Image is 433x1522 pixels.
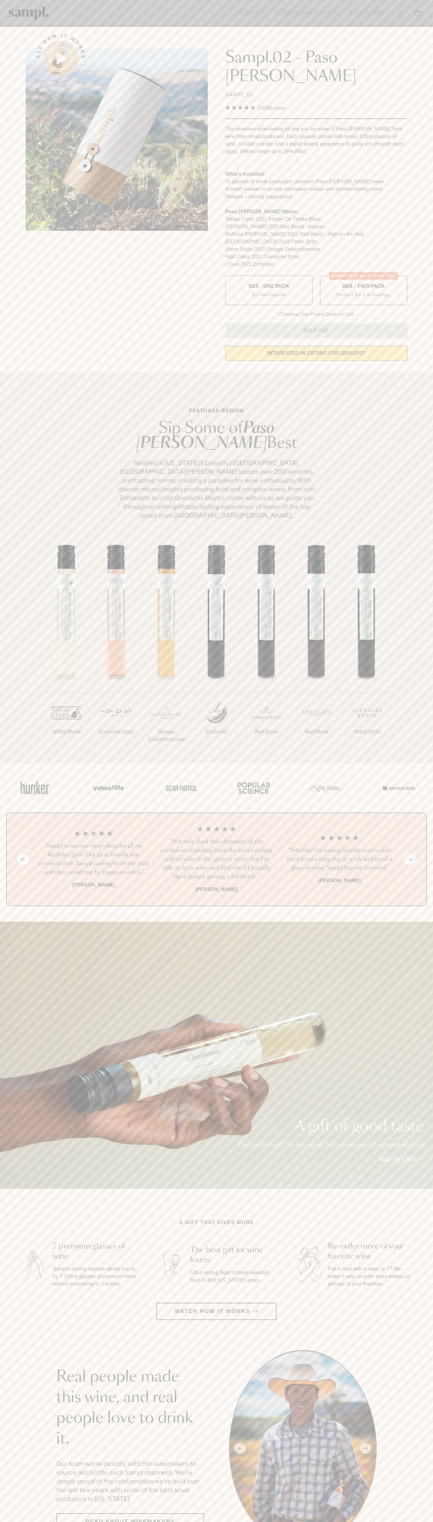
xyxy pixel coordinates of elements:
[225,125,407,155] div: This premium wine-tasting kit lets you try some of Paso [PERSON_NAME]' best wine from small produ...
[248,283,290,290] span: $55 - One Pack
[379,1155,424,1164] a: Add to cart
[258,105,267,111] span: 140
[190,1245,275,1265] h3: The best gift for wine lovers
[179,1219,254,1226] h2: A gift that gives more
[91,728,141,736] p: Grenache Rosé
[17,854,29,865] button: Previous slide
[225,239,317,244] span: [GEOGRAPHIC_DATA] 2018 Petite Sirah
[225,91,407,99] p: SAMPL.02
[252,291,286,298] small: Try the Capsule
[342,540,392,756] li: 7 / 7
[225,178,407,185] li: 7x glasses of small production, premium Paso [PERSON_NAME] wines
[283,846,396,872] h3: “Whether I'm having friends over or just tired from a long day at work and need a glass of wine, ...
[225,346,407,361] a: interested in gifting for groups?
[267,105,286,111] span: Reviews
[329,272,398,280] div: CHRISTMAS SALE! Save 20%
[41,728,91,736] p: White Blend
[191,728,242,736] p: Zinfandel
[225,104,286,112] div: 140Reviews
[141,728,191,743] p: Orange Gewürztraminer
[328,1241,413,1261] h3: Re-order more of your favorite wine
[161,774,199,801] img: Artboard_5_7fdae55a-36fd-43f7-8bfd-f74a06a2878e_x450.png
[225,246,320,252] span: Union Sacre 2022 Orange Gewürztraminer
[237,1119,424,1134] p: A gift of good taste
[234,774,272,801] img: Artboard_4_28b4d326-c26e-48f9-9c80-911f17d6414e_x450.png
[225,193,407,200] li: Recipes + pairing suggestions
[37,842,150,877] h3: “Sampl is my one-stop shop for all my birthday gifts! Our best friends just received their Sampl ...
[404,854,416,865] button: Next slide
[195,886,238,892] b: [PERSON_NAME]
[72,882,115,888] b: [PERSON_NAME]
[379,774,417,801] img: Artboard_7_5b34974b-f019-449e-91fb-745f8d0877ee_x450.png
[56,1459,204,1503] p: Our team works directly with the winemakers to source and bottle each Sampl shipment. We’re deepl...
[225,254,299,259] span: High Camp 2021 Grenache Rosé
[337,291,390,298] small: Perfect For 2-4 Tastings
[225,261,274,267] span: J Dusi 2021 Zinfandel
[292,728,342,736] p: Red Blend
[53,1241,138,1261] h3: 7 premium glasses of wine
[307,774,344,801] img: Artboard_3_0b291449-6e8c-4d07-b2c2-3f3601a19cd1_x450.png
[342,283,385,290] span: $88 - Two Pack
[342,728,392,736] p: Petite Sirah
[283,826,396,893] li: 3 / 4
[160,826,273,893] li: 2 / 4
[242,728,292,736] p: Red Blend
[160,837,273,881] h3: “Not only does this eliminate all the confusion of picking from the never ending wall of wine in ...
[156,1303,277,1320] button: Watch how it works
[225,49,407,86] h1: Sampl.02 - Paso [PERSON_NAME]
[37,826,150,893] li: 1 / 4
[141,540,191,763] li: 3 / 7
[89,774,126,801] img: Artboard_6_04f9a106-072f-468a-bdd7-f11783b05722_x450.png
[318,877,361,883] b: [PERSON_NAME]
[225,323,407,338] button: Sold Out
[41,540,91,756] li: 1 / 7
[53,1265,138,1288] p: Sampl's tasting capsule allows you to try 7 100ml glasses of premium wines without committing to ...
[328,1265,413,1288] p: Fall in love with a wine, or 7? We make it easy to order more bottles or glasses of your favorites.
[225,209,298,214] strong: Paso [PERSON_NAME] Wines:
[225,224,324,229] span: [PERSON_NAME] 2020 Red Blend - Keeper
[91,540,141,756] li: 2 / 7
[225,171,265,177] strong: What’s Included:
[116,407,317,415] p: Featured Region
[225,185,407,193] li: A smart coaster to access winemaker videos and detailed tasting notes.
[191,540,242,756] li: 4 / 7
[225,231,364,237] span: McPrice [PERSON_NAME] 2021 Red Blend - High on the Hog
[43,41,78,76] button: See how it works
[242,540,292,756] li: 5 / 7
[16,774,54,801] img: Artboard_1_c8cd28af-0030-4af1-819c-248e302c7f06_x450.png
[136,421,275,451] em: Paso [PERSON_NAME]
[56,1367,204,1449] h2: Real people made this wine, and real people love to drink it.
[225,216,321,222] span: Tablas Creek 2021 Patelin De Tablas Blanc
[116,421,317,451] h2: Sip Some of Best
[237,1140,424,1149] p: The perfect gift for everyone from wine lovers to casual sippers.
[116,458,317,520] p: Nestled in [US_STATE]’s beautiful [GEOGRAPHIC_DATA], [GEOGRAPHIC_DATA][PERSON_NAME] boasts over 2...
[190,1269,275,1284] p: Gift a tasting flight of hand-selected, hard-to-find [US_STATE] wines.
[276,311,357,317] li: Christmas Sale Pricing Shown In Cart
[26,49,208,231] img: Sampl.02 - Paso Robles
[292,540,342,756] li: 6 / 7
